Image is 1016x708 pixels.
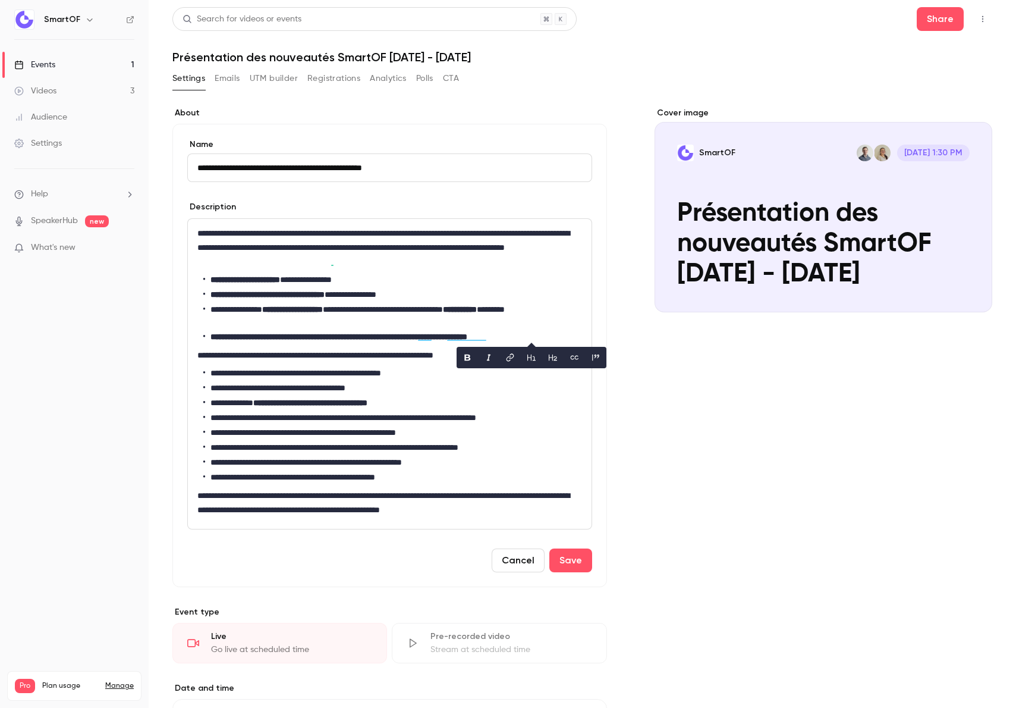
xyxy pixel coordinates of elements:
label: About [172,107,607,119]
span: What's new [31,242,76,254]
div: Pre-recorded video [430,631,592,643]
div: Stream at scheduled time [430,644,592,656]
button: blockquote [586,348,605,367]
h6: SmartOF [44,14,80,26]
span: new [85,215,109,227]
label: Cover image [655,107,992,119]
a: Manage [105,681,134,691]
button: Save [549,549,592,572]
div: Go live at scheduled time [211,644,372,656]
button: Registrations [307,69,360,88]
p: Event type [172,606,607,618]
li: help-dropdown-opener [14,188,134,201]
button: Settings [172,69,205,88]
section: Cover image [655,107,992,312]
span: Plan usage [42,681,98,691]
label: Date and time [172,682,607,694]
a: SpeakerHub [31,215,78,227]
button: UTM builder [250,69,298,88]
div: Audience [14,111,67,123]
button: Cancel [492,549,545,572]
div: Pre-recorded videoStream at scheduled time [392,623,606,663]
button: italic [479,348,498,367]
label: Description [187,201,236,213]
button: Share [917,7,964,31]
button: Polls [416,69,433,88]
span: Help [31,188,48,201]
button: bold [458,348,477,367]
div: Videos [14,85,56,97]
div: Live [211,631,372,643]
h1: Présentation des nouveautés SmartOF [DATE] - [DATE] [172,50,992,64]
img: SmartOF [15,10,34,29]
div: LiveGo live at scheduled time [172,623,387,663]
button: link [501,348,520,367]
div: Settings [14,137,62,149]
section: description [187,218,592,530]
div: editor [188,219,592,529]
button: Emails [215,69,240,88]
button: CTA [443,69,459,88]
div: Search for videos or events [183,13,301,26]
div: Events [14,59,55,71]
span: Pro [15,679,35,693]
button: Analytics [370,69,407,88]
label: Name [187,139,592,151]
